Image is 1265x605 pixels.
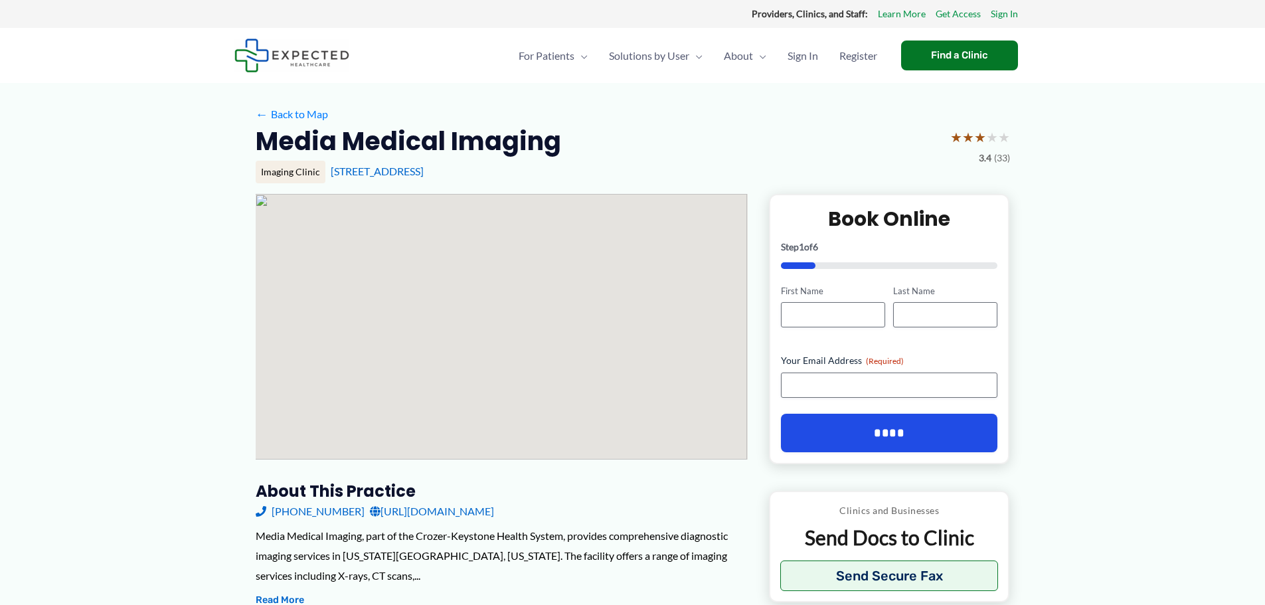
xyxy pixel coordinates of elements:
nav: Primary Site Navigation [508,33,888,79]
p: Clinics and Businesses [780,502,999,519]
span: 6 [813,241,818,252]
a: Learn More [878,5,926,23]
span: ← [256,108,268,120]
a: Sign In [991,5,1018,23]
a: Register [829,33,888,79]
label: Your Email Address [781,354,998,367]
a: Find a Clinic [901,41,1018,70]
h2: Book Online [781,206,998,232]
span: 1 [799,241,804,252]
span: (33) [994,149,1010,167]
span: Register [839,33,877,79]
strong: Providers, Clinics, and Staff: [752,8,868,19]
a: [STREET_ADDRESS] [331,165,424,177]
img: Expected Healthcare Logo - side, dark font, small [234,39,349,72]
label: Last Name [893,285,997,298]
span: Solutions by User [609,33,689,79]
a: Sign In [777,33,829,79]
a: Solutions by UserMenu Toggle [598,33,713,79]
a: [URL][DOMAIN_NAME] [370,501,494,521]
a: For PatientsMenu Toggle [508,33,598,79]
a: ←Back to Map [256,104,328,124]
h2: Media Medical Imaging [256,125,561,157]
span: ★ [962,125,974,149]
span: (Required) [866,356,904,366]
span: Menu Toggle [753,33,766,79]
span: Menu Toggle [574,33,588,79]
h3: About this practice [256,481,748,501]
span: 3.4 [979,149,991,167]
a: Get Access [936,5,981,23]
div: Imaging Clinic [256,161,325,183]
span: ★ [974,125,986,149]
p: Step of [781,242,998,252]
div: Media Medical Imaging, part of the Crozer-Keystone Health System, provides comprehensive diagnost... [256,526,748,585]
span: For Patients [519,33,574,79]
span: Sign In [788,33,818,79]
span: About [724,33,753,79]
span: ★ [986,125,998,149]
span: ★ [950,125,962,149]
span: ★ [998,125,1010,149]
button: Send Secure Fax [780,561,999,591]
a: [PHONE_NUMBER] [256,501,365,521]
p: Send Docs to Clinic [780,525,999,551]
span: Menu Toggle [689,33,703,79]
a: AboutMenu Toggle [713,33,777,79]
label: First Name [781,285,885,298]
